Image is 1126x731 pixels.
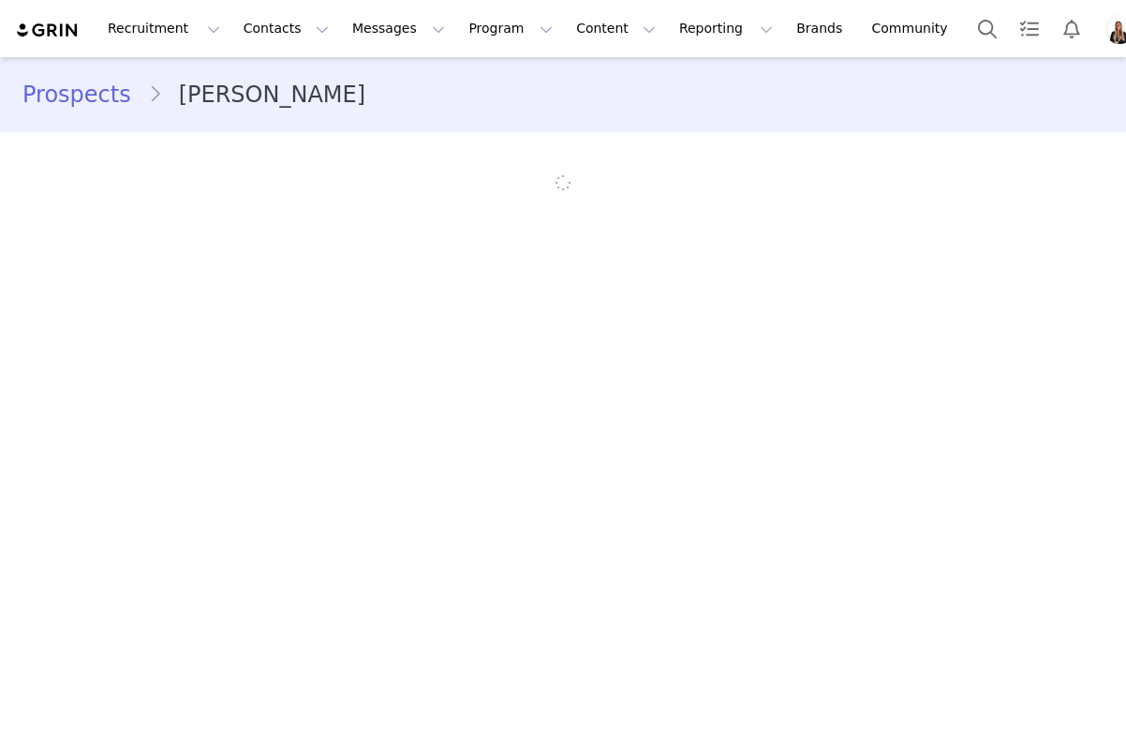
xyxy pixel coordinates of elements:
[15,22,81,39] img: grin logo
[96,7,231,50] button: Recruitment
[22,78,148,112] a: Prospects
[967,7,1008,50] button: Search
[232,7,340,50] button: Contacts
[668,7,784,50] button: Reporting
[565,7,667,50] button: Content
[1009,7,1050,50] a: Tasks
[861,7,968,50] a: Community
[457,7,564,50] button: Program
[341,7,456,50] button: Messages
[785,7,859,50] a: Brands
[1051,7,1092,50] button: Notifications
